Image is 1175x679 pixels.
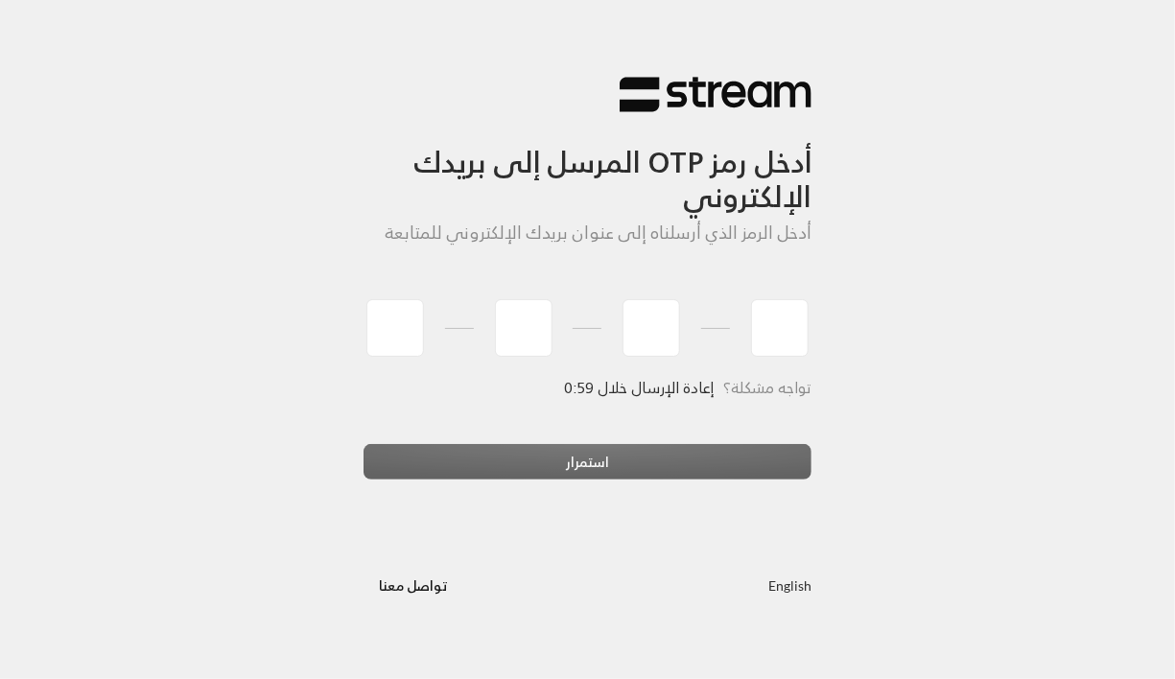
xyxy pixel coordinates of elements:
[364,574,464,597] a: تواصل معنا
[768,567,811,602] a: English
[620,76,811,113] img: Stream Logo
[566,374,715,401] span: إعادة الإرسال خلال 0:59
[364,567,464,602] button: تواصل معنا
[723,374,811,401] span: تواجه مشكلة؟
[364,113,812,214] h3: أدخل رمز OTP المرسل إلى بريدك الإلكتروني
[364,222,812,244] h5: أدخل الرمز الذي أرسلناه إلى عنوان بريدك الإلكتروني للمتابعة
